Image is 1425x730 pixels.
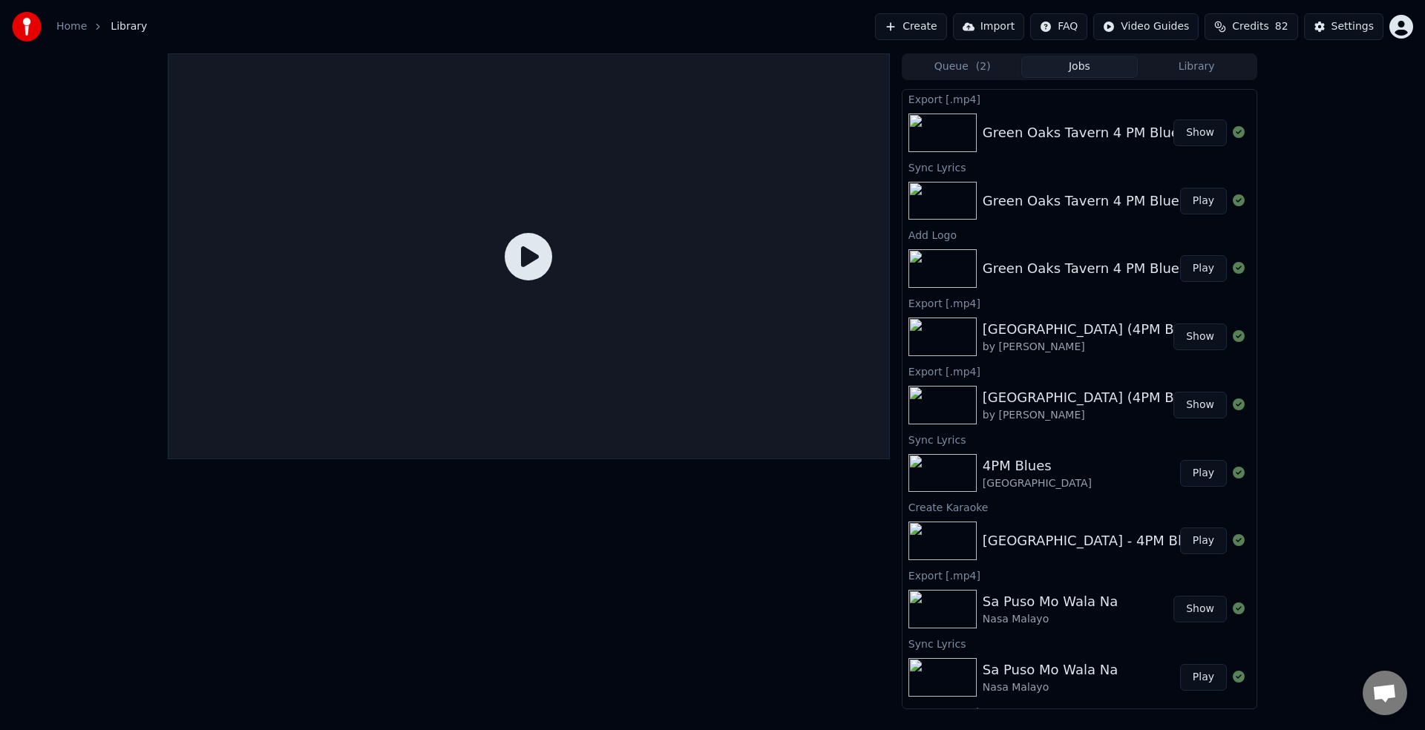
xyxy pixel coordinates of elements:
[983,340,1207,355] div: by [PERSON_NAME]
[1180,188,1227,214] button: Play
[983,660,1118,680] div: Sa Puso Mo Wala Na
[983,591,1118,612] div: Sa Puso Mo Wala Na
[976,59,991,74] span: ( 2 )
[983,530,1205,551] div: [GEOGRAPHIC_DATA] - 4PM Blues
[1173,596,1227,622] button: Show
[1180,460,1227,487] button: Play
[1030,13,1087,40] button: FAQ
[983,408,1207,423] div: by [PERSON_NAME]
[1331,19,1374,34] div: Settings
[1232,19,1268,34] span: Credits
[1180,527,1227,554] button: Play
[1205,13,1297,40] button: Credits82
[902,566,1257,584] div: Export [.mp4]
[1173,392,1227,418] button: Show
[1275,19,1288,34] span: 82
[983,258,1186,279] div: Green Oaks Tavern 4 PM Blues
[983,476,1092,491] div: [GEOGRAPHIC_DATA]
[1180,664,1227,691] button: Play
[983,319,1207,340] div: [GEOGRAPHIC_DATA] (4PM Blues)
[56,19,147,34] nav: breadcrumb
[111,19,147,34] span: Library
[875,13,947,40] button: Create
[1173,323,1227,350] button: Show
[902,634,1257,652] div: Sync Lyrics
[1173,119,1227,146] button: Show
[1093,13,1199,40] button: Video Guides
[902,294,1257,312] div: Export [.mp4]
[953,13,1024,40] button: Import
[902,430,1257,448] div: Sync Lyrics
[1138,56,1255,78] button: Library
[904,56,1021,78] button: Queue
[983,680,1118,695] div: Nasa Malayo
[1180,255,1227,282] button: Play
[1304,13,1383,40] button: Settings
[902,158,1257,176] div: Sync Lyrics
[902,90,1257,108] div: Export [.mp4]
[1363,671,1407,715] div: Open chat
[12,12,42,42] img: youka
[983,456,1092,476] div: 4PM Blues
[983,387,1207,408] div: [GEOGRAPHIC_DATA] (4PM Blues)
[902,498,1257,516] div: Create Karaoke
[1021,56,1139,78] button: Jobs
[902,226,1257,243] div: Add Logo
[983,122,1186,143] div: Green Oaks Tavern 4 PM Blues
[983,612,1118,627] div: Nasa Malayo
[56,19,87,34] a: Home
[983,191,1186,211] div: Green Oaks Tavern 4 PM Blues
[902,362,1257,380] div: Export [.mp4]
[902,703,1257,720] div: Create Karaoke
